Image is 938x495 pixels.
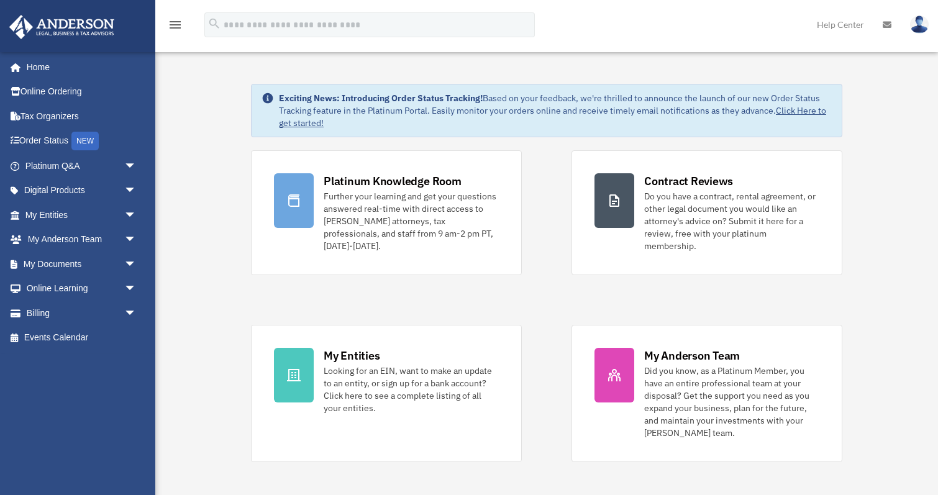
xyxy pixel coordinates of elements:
[124,202,149,228] span: arrow_drop_down
[571,325,842,462] a: My Anderson Team Did you know, as a Platinum Member, you have an entire professional team at your...
[9,79,155,104] a: Online Ordering
[71,132,99,150] div: NEW
[324,190,499,252] div: Further your learning and get your questions answered real-time with direct access to [PERSON_NAM...
[9,202,155,227] a: My Entitiesarrow_drop_down
[168,22,183,32] a: menu
[251,150,522,275] a: Platinum Knowledge Room Further your learning and get your questions answered real-time with dire...
[9,252,155,276] a: My Documentsarrow_drop_down
[644,173,733,189] div: Contract Reviews
[9,178,155,203] a: Digital Productsarrow_drop_down
[279,105,826,129] a: Click Here to get started!
[910,16,929,34] img: User Pic
[279,92,832,129] div: Based on your feedback, we're thrilled to announce the launch of our new Order Status Tracking fe...
[644,348,740,363] div: My Anderson Team
[124,227,149,253] span: arrow_drop_down
[279,93,483,104] strong: Exciting News: Introducing Order Status Tracking!
[124,301,149,326] span: arrow_drop_down
[9,325,155,350] a: Events Calendar
[324,348,380,363] div: My Entities
[644,365,819,439] div: Did you know, as a Platinum Member, you have an entire professional team at your disposal? Get th...
[9,55,149,79] a: Home
[124,276,149,302] span: arrow_drop_down
[9,153,155,178] a: Platinum Q&Aarrow_drop_down
[324,173,462,189] div: Platinum Knowledge Room
[207,17,221,30] i: search
[168,17,183,32] i: menu
[9,301,155,325] a: Billingarrow_drop_down
[644,190,819,252] div: Do you have a contract, rental agreement, or other legal document you would like an attorney's ad...
[9,276,155,301] a: Online Learningarrow_drop_down
[324,365,499,414] div: Looking for an EIN, want to make an update to an entity, or sign up for a bank account? Click her...
[9,104,155,129] a: Tax Organizers
[251,325,522,462] a: My Entities Looking for an EIN, want to make an update to an entity, or sign up for a bank accoun...
[124,153,149,179] span: arrow_drop_down
[124,178,149,204] span: arrow_drop_down
[571,150,842,275] a: Contract Reviews Do you have a contract, rental agreement, or other legal document you would like...
[9,129,155,154] a: Order StatusNEW
[9,227,155,252] a: My Anderson Teamarrow_drop_down
[6,15,118,39] img: Anderson Advisors Platinum Portal
[124,252,149,277] span: arrow_drop_down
